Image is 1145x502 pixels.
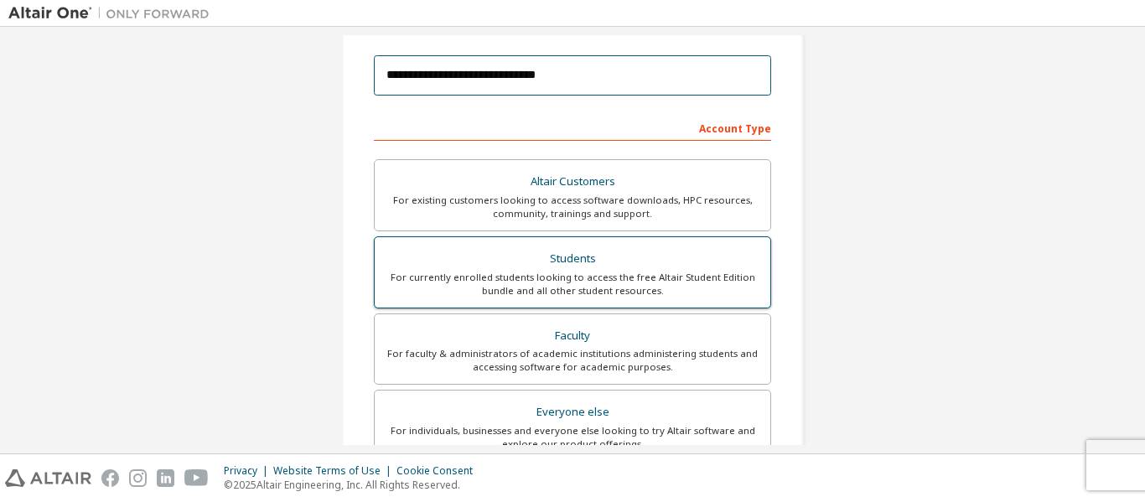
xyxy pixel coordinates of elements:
[385,247,760,271] div: Students
[184,469,209,487] img: youtube.svg
[385,170,760,194] div: Altair Customers
[385,194,760,220] div: For existing customers looking to access software downloads, HPC resources, community, trainings ...
[5,469,91,487] img: altair_logo.svg
[385,401,760,424] div: Everyone else
[224,478,483,492] p: © 2025 Altair Engineering, Inc. All Rights Reserved.
[157,469,174,487] img: linkedin.svg
[8,5,218,22] img: Altair One
[129,469,147,487] img: instagram.svg
[385,424,760,451] div: For individuals, businesses and everyone else looking to try Altair software and explore our prod...
[273,464,396,478] div: Website Terms of Use
[385,347,760,374] div: For faculty & administrators of academic institutions administering students and accessing softwa...
[385,271,760,298] div: For currently enrolled students looking to access the free Altair Student Edition bundle and all ...
[101,469,119,487] img: facebook.svg
[396,464,483,478] div: Cookie Consent
[385,324,760,348] div: Faculty
[224,464,273,478] div: Privacy
[374,114,771,141] div: Account Type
